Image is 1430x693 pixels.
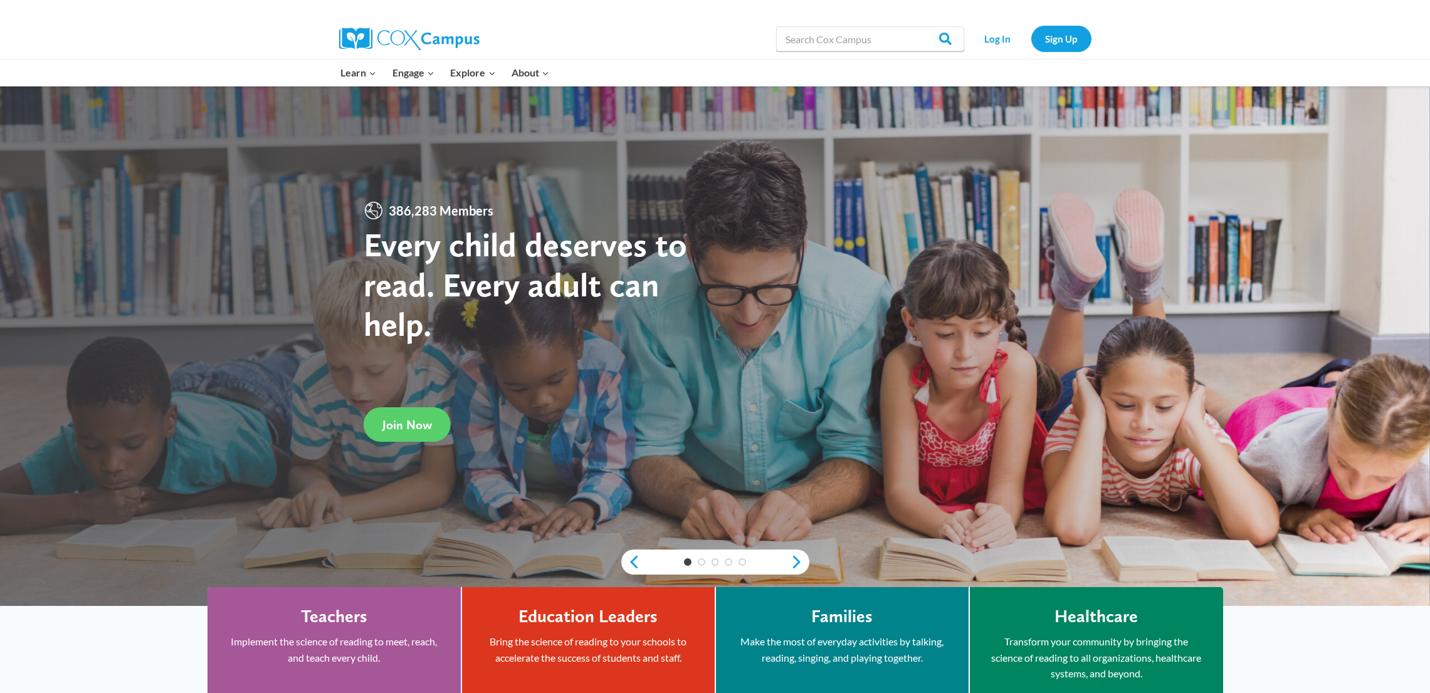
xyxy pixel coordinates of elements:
[1031,26,1091,51] a: Sign Up
[226,633,442,665] p: Implement the science of reading to meet, reach, and teach every child.
[712,558,719,566] a: 3
[481,633,696,665] p: Bring the science of reading to your schools to accelerate the success of students and staff.
[684,558,691,566] a: 1
[776,26,964,51] input: Search Cox Campus
[739,558,746,566] a: 5
[301,606,367,627] h4: Teachers
[621,550,809,575] div: content slider buttons
[791,555,809,570] a: next
[735,633,950,665] p: Make the most of everyday activities by talking, reading, singing, and playing together.
[970,26,1091,51] nav: Secondary Navigation
[364,224,687,344] strong: Every child deserves to read. Every adult can help.
[340,65,376,81] span: Learn
[698,558,705,566] a: 2
[364,407,451,442] a: Join Now
[333,60,557,86] nav: Primary Navigation
[450,65,495,81] span: Explore
[970,26,1025,51] a: Log In
[725,558,732,566] a: 4
[989,633,1204,682] p: Transform your community by bringing the science of reading to all organizations, healthcare syst...
[518,606,658,627] h4: Education Leaders
[1054,606,1138,627] h4: Healthcare
[382,417,432,432] span: Join Now
[811,606,873,627] h4: Families
[339,28,480,50] img: Cox Campus
[392,65,434,81] span: Engage
[621,555,640,570] a: previous
[384,201,498,221] span: 386,283 Members
[512,65,549,81] span: About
